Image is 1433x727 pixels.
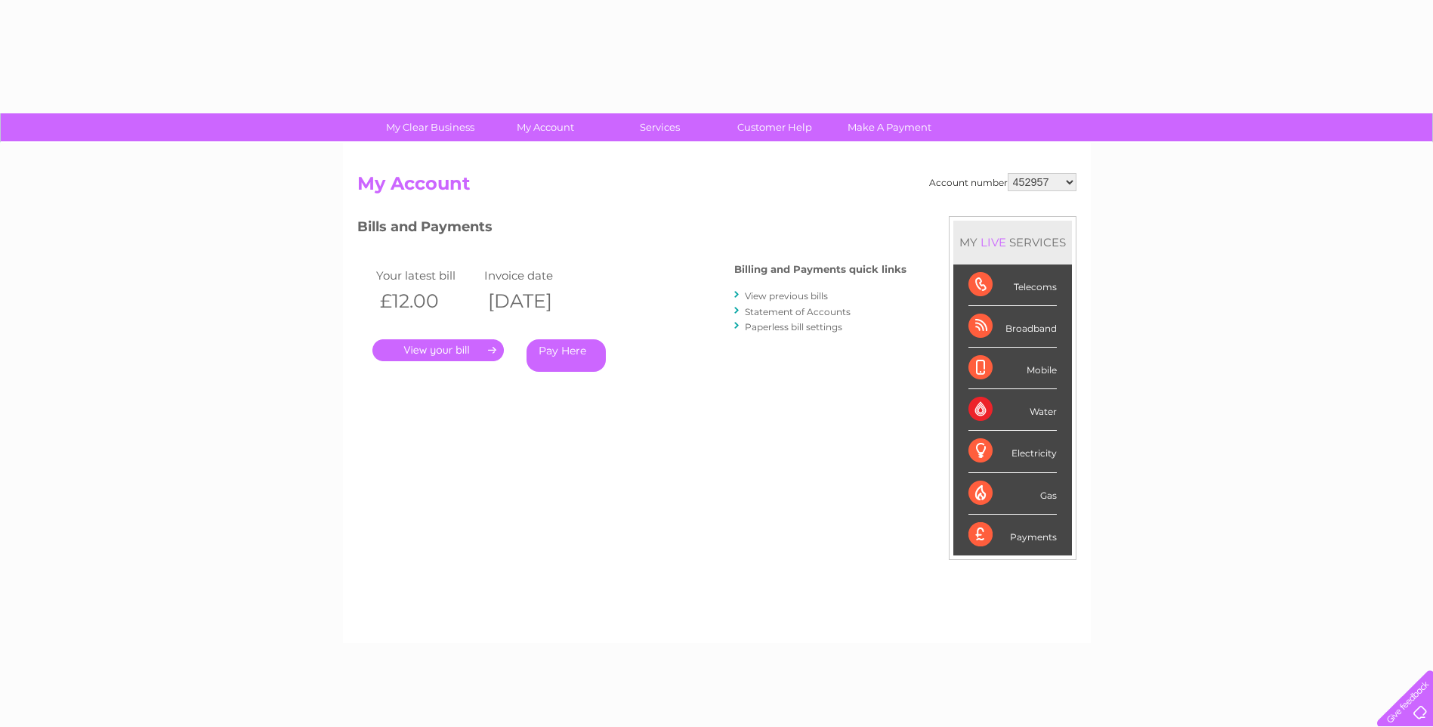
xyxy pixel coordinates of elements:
[483,113,607,141] a: My Account
[745,290,828,302] a: View previous bills
[827,113,952,141] a: Make A Payment
[968,431,1057,472] div: Electricity
[968,265,1057,306] div: Telecoms
[480,265,589,286] td: Invoice date
[929,173,1076,191] div: Account number
[977,235,1009,249] div: LIVE
[357,173,1076,202] h2: My Account
[968,348,1057,389] div: Mobile
[953,221,1072,264] div: MY SERVICES
[734,264,906,275] h4: Billing and Payments quick links
[372,339,504,361] a: .
[745,306,851,317] a: Statement of Accounts
[480,286,589,317] th: [DATE]
[372,265,481,286] td: Your latest bill
[968,473,1057,515] div: Gas
[968,515,1057,555] div: Payments
[712,113,837,141] a: Customer Help
[527,339,606,372] a: Pay Here
[598,113,722,141] a: Services
[968,306,1057,348] div: Broadband
[968,389,1057,431] div: Water
[745,321,842,333] a: Paperless bill settings
[368,113,493,141] a: My Clear Business
[372,286,481,317] th: £12.00
[357,216,906,243] h3: Bills and Payments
